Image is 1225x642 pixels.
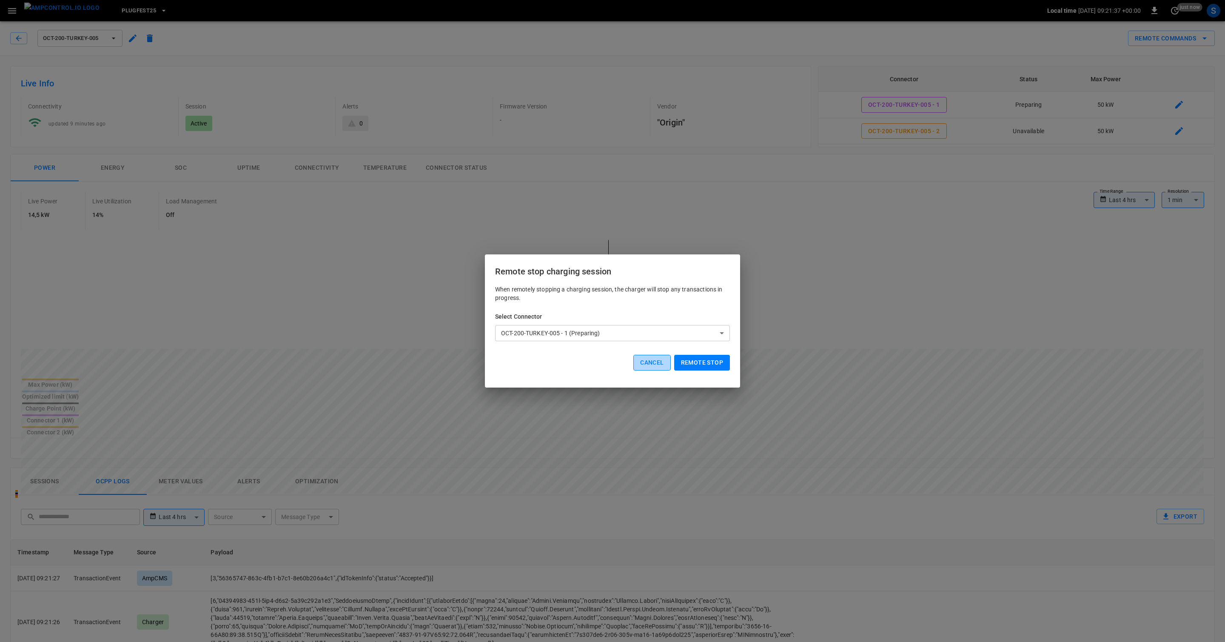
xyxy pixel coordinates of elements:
[633,355,670,371] button: Cancel
[674,355,730,371] button: Remote stop
[495,325,730,341] div: OCT-200-TURKEY-005 - 1 (Preparing)
[495,265,730,278] h6: Remote stop charging session
[495,285,730,302] p: When remotely stopping a charging session, the charger will stop any transactions in progress.
[495,312,730,322] h6: Select Connector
